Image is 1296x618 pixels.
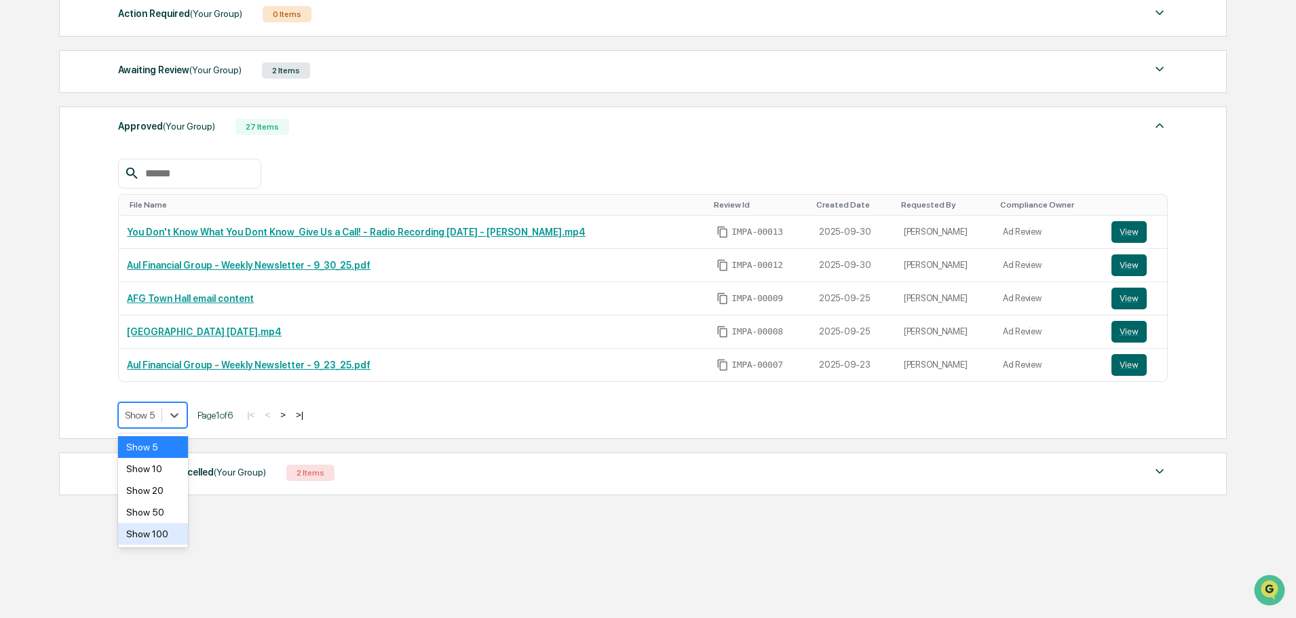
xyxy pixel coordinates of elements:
div: 🗄️ [98,172,109,183]
a: Aul Financial Group - Weekly Newsletter - 9_23_25.pdf [127,360,370,370]
td: Ad Review [995,349,1103,381]
img: caret [1151,61,1168,77]
div: Toggle SortBy [714,200,805,210]
a: View [1111,321,1159,343]
span: (Your Group) [214,467,266,478]
span: IMPA-00013 [731,227,783,237]
td: Ad Review [995,315,1103,349]
div: Show 50 [118,501,188,523]
button: View [1111,288,1147,309]
td: 2025-09-25 [811,315,896,349]
a: You Don't Know What You Dont Know_Give Us a Call! - Radio Recording [DATE] - [PERSON_NAME].mp4 [127,227,586,237]
a: Powered byPylon [96,229,164,240]
div: 0 Items [263,6,311,22]
div: Toggle SortBy [130,200,703,210]
p: How can we help? [14,28,247,50]
span: IMPA-00012 [731,260,783,271]
button: >| [292,409,307,421]
td: [PERSON_NAME] [896,216,995,249]
div: 🔎 [14,198,24,209]
img: caret [1151,463,1168,480]
div: Toggle SortBy [901,200,989,210]
span: (Your Group) [189,64,242,75]
img: caret [1151,5,1168,21]
span: Copy Id [717,326,729,338]
span: (Your Group) [190,8,242,19]
span: Preclearance [27,171,88,185]
td: [PERSON_NAME] [896,282,995,315]
a: View [1111,354,1159,376]
div: Toggle SortBy [1000,200,1098,210]
td: 2025-09-25 [811,282,896,315]
span: Copy Id [717,259,729,271]
td: 2025-09-23 [811,349,896,381]
div: Show 100 [118,523,188,545]
div: We're available if you need us! [46,117,172,128]
span: Page 1 of 6 [197,410,233,421]
a: 🔎Data Lookup [8,191,91,216]
div: Toggle SortBy [816,200,890,210]
td: [PERSON_NAME] [896,249,995,282]
span: Data Lookup [27,197,85,210]
button: < [261,409,274,421]
span: IMPA-00007 [731,360,783,370]
a: 🖐️Preclearance [8,166,93,190]
a: AFG Town Hall email content [127,293,254,304]
div: Action Required [118,5,242,22]
div: 🖐️ [14,172,24,183]
div: Show 20 [118,480,188,501]
button: View [1111,321,1147,343]
span: Copy Id [717,359,729,371]
span: IMPA-00008 [731,326,783,337]
span: (Your Group) [163,121,215,132]
a: 🗄️Attestations [93,166,174,190]
a: Aul Financial Group - Weekly Newsletter - 9_30_25.pdf [127,260,370,271]
td: [PERSON_NAME] [896,315,995,349]
div: Rejected & Cancelled [118,463,266,481]
button: |< [243,409,259,421]
td: 2025-09-30 [811,216,896,249]
td: [PERSON_NAME] [896,349,995,381]
td: Ad Review [995,282,1103,315]
div: Awaiting Review [118,61,242,79]
div: Show 5 [118,436,188,458]
img: 1746055101610-c473b297-6a78-478c-a979-82029cc54cd1 [14,104,38,128]
div: 2 Items [286,465,335,481]
button: View [1111,221,1147,243]
div: Approved [118,117,215,135]
span: Copy Id [717,292,729,305]
a: View [1111,254,1159,276]
div: Start new chat [46,104,223,117]
span: IMPA-00009 [731,293,783,304]
div: Toggle SortBy [1114,200,1162,210]
img: caret [1151,117,1168,134]
button: Start new chat [231,108,247,124]
span: Copy Id [717,226,729,238]
td: 2025-09-30 [811,249,896,282]
a: View [1111,221,1159,243]
iframe: Open customer support [1253,573,1289,610]
button: View [1111,254,1147,276]
button: > [276,409,290,421]
div: 2 Items [262,62,310,79]
div: 27 Items [235,119,289,135]
a: [GEOGRAPHIC_DATA] [DATE].mp4 [127,326,282,337]
div: Show 10 [118,458,188,480]
a: View [1111,288,1159,309]
td: Ad Review [995,249,1103,282]
button: View [1111,354,1147,376]
span: Attestations [112,171,168,185]
span: Pylon [135,230,164,240]
td: Ad Review [995,216,1103,249]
